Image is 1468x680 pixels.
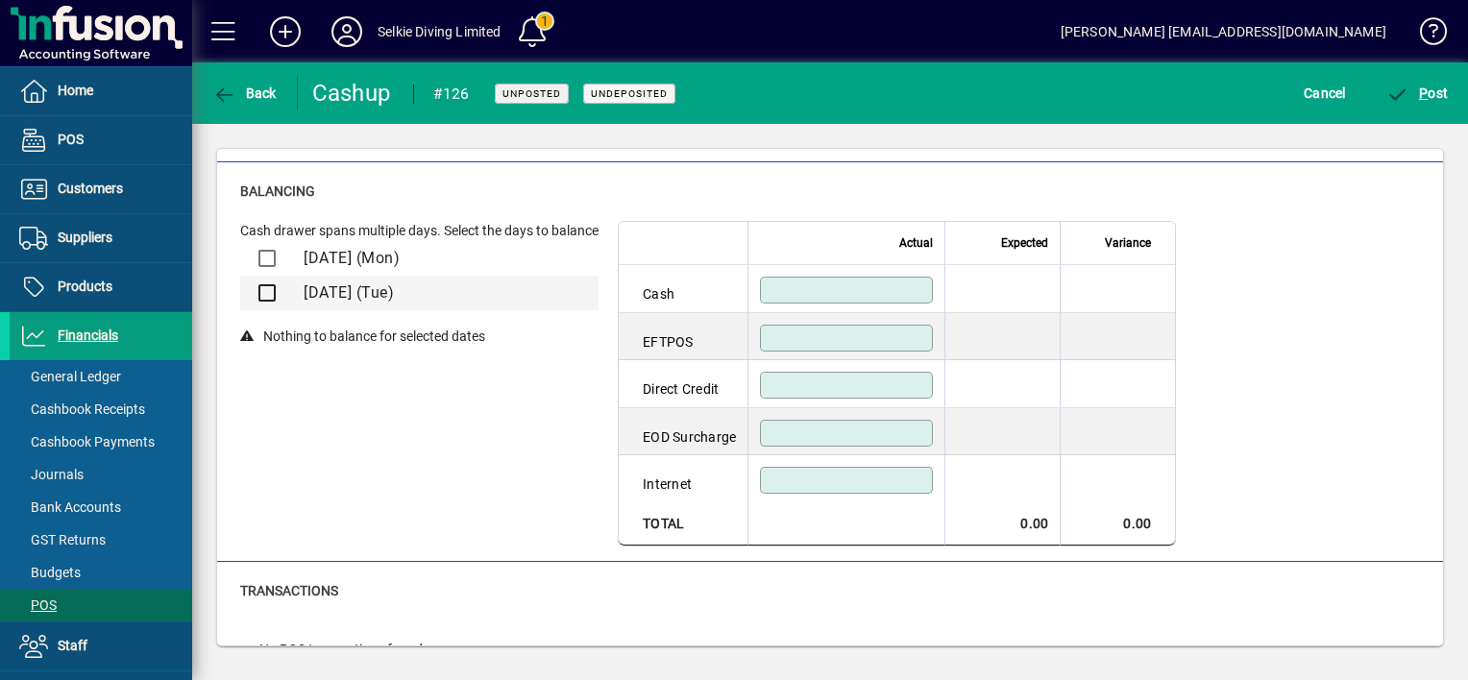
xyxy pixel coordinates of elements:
div: Cash drawer spans multiple days. Select the days to balance [240,221,599,241]
span: Transactions [240,583,338,598]
div: [PERSON_NAME] [EMAIL_ADDRESS][DOMAIN_NAME] [1061,16,1386,47]
button: Add [255,14,316,49]
a: GST Returns [10,523,192,556]
a: Customers [10,165,192,213]
span: Cancel [1304,78,1346,109]
td: Total [619,502,747,546]
a: Staff [10,622,192,670]
td: EOD Surcharge [619,408,747,456]
span: Customers [58,181,123,196]
button: Profile [316,14,378,49]
td: Internet [619,455,747,502]
button: Back [208,76,281,110]
span: Actual [899,232,933,254]
a: POS [10,589,192,621]
a: General Ledger [10,360,192,393]
a: Suppliers [10,214,192,262]
span: ost [1386,85,1449,101]
td: Direct Credit [619,360,747,408]
span: POS [19,597,57,613]
span: Expected [1001,232,1048,254]
div: #126 [433,79,470,109]
span: Cashbook Payments [19,434,155,449]
span: Journals [19,467,84,482]
app-page-header-button: Back [192,76,298,110]
span: [DATE] (Tue) [304,283,394,302]
span: Cashbook Receipts [19,401,145,417]
span: Back [212,85,277,101]
span: Variance [1105,232,1151,254]
div: Nothing to balance for selected dates [240,318,599,347]
a: Cashbook Payments [10,425,192,458]
span: Products [58,279,112,294]
span: Balancing [240,183,315,199]
a: Home [10,67,192,115]
a: Cashbook Receipts [10,393,192,425]
a: Budgets [10,556,192,589]
div: No POS transactions found [240,620,442,679]
td: 0.00 [944,502,1060,546]
span: POS [58,132,84,147]
a: Bank Accounts [10,491,192,523]
span: GST Returns [19,532,106,547]
td: 0.00 [1060,502,1175,546]
span: General Ledger [19,369,121,384]
span: P [1419,85,1428,101]
span: Home [58,83,93,98]
button: Cancel [1299,76,1351,110]
a: Knowledge Base [1406,4,1444,66]
span: Unposted [502,87,561,100]
a: POS [10,116,192,164]
div: Selkie Diving Limited [378,16,502,47]
span: Undeposited [591,87,668,100]
a: Products [10,263,192,311]
span: Suppliers [58,230,112,245]
a: Journals [10,458,192,491]
td: Cash [619,265,747,313]
button: Post [1382,76,1454,110]
span: Budgets [19,565,81,580]
div: Cashup [312,78,394,109]
span: Financials [58,328,118,343]
span: Bank Accounts [19,499,121,515]
td: EFTPOS [619,313,747,361]
span: [DATE] (Mon) [304,249,400,267]
span: Staff [58,638,87,653]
